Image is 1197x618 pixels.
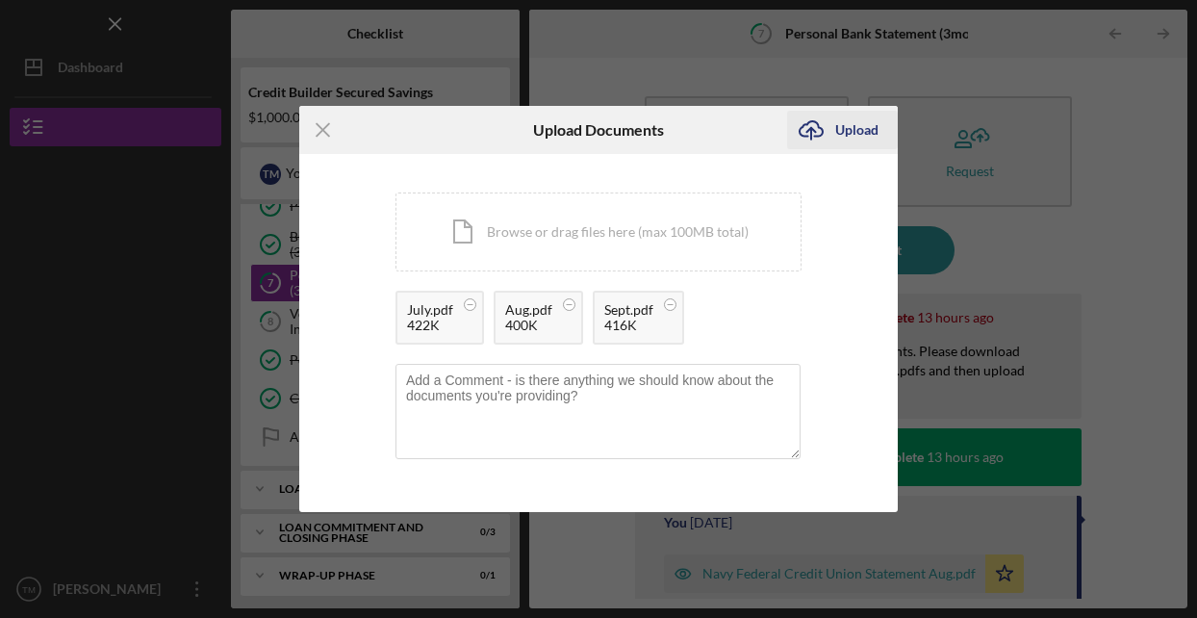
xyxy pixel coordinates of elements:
[787,111,898,149] button: Upload
[604,318,653,333] div: 416K
[604,302,653,318] div: Sept.pdf
[835,111,879,149] div: Upload
[505,318,552,333] div: 400K
[407,302,453,318] div: July.pdf
[533,121,664,139] h6: Upload Documents
[407,318,453,333] div: 422K
[505,302,552,318] div: Aug.pdf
